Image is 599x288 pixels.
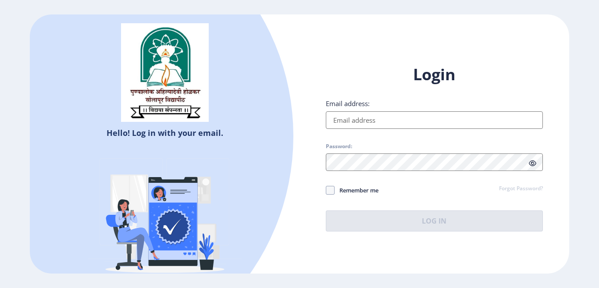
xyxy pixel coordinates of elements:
label: Password: [326,143,352,150]
a: Forgot Password? [499,185,543,193]
span: Remember me [335,185,378,196]
label: Email address: [326,99,370,108]
img: sulogo.png [121,23,209,122]
input: Email address [326,111,543,129]
button: Log In [326,210,543,231]
h1: Login [326,64,543,85]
